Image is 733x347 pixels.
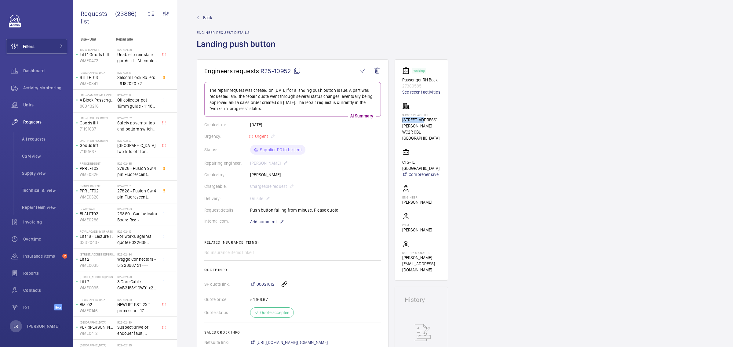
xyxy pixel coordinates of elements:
p: STLLFT03 [80,74,115,80]
p: Blackwall [80,207,115,211]
p: PRRLFT02 [80,188,115,194]
span: Oil collector pot 16mm guide - 11482 x2 [117,97,158,109]
p: UAL - Camberwell College of Arts [80,93,115,97]
p: Supply manager [402,251,440,255]
span: CSM view [22,153,67,159]
p: LR [13,323,18,329]
p: Prince Regent [80,184,115,188]
span: Requests list [81,10,115,25]
span: Dashboard [23,68,67,74]
h2: Sales order info [204,330,381,334]
p: royal academy of arts [80,230,115,233]
span: 2 [62,254,67,259]
h2: R22-02431 [117,184,158,188]
span: 27828 - Fusion 9w 4 pin Fluorescent Lamp / Bulb - Used on Prince regent lift No2 car top test con... [117,188,158,200]
p: 27360585 [402,83,440,89]
h2: R22-02425 [117,343,158,347]
p: Savoy Place IET [402,113,440,117]
p: [GEOGRAPHIC_DATA] [80,320,115,324]
h2: R22-02428 [117,48,158,52]
p: A Block Passenger Lift 2 (B) L/H [80,97,115,103]
h1: Landing push button [197,38,279,59]
p: BLALFT02 [80,211,115,217]
h2: R22-02427 [117,139,158,142]
p: [PERSON_NAME] [27,323,60,329]
p: [PERSON_NAME] [402,199,432,205]
p: WME0472 [80,58,115,64]
p: [STREET_ADDRESS][PERSON_NAME] [402,117,440,129]
span: Safety governor top and bottom switches not working from an immediate defect. Lift passenger lift... [117,120,158,132]
a: [URL][DOMAIN_NAME][DOMAIN_NAME] [250,339,328,345]
span: Engineers requests [204,67,259,75]
span: Unable to reinstate goods lift. Attempted to swap control boards with PL2, no difference. Technic... [117,52,158,64]
p: [GEOGRAPHIC_DATA] [80,343,115,347]
h2: R22-02432 [117,116,158,120]
p: [STREET_ADDRESS][PERSON_NAME] [80,252,115,256]
p: 71191637 [80,126,115,132]
p: Lift 1 Goods Lift [80,52,115,58]
p: Lift 2 [80,279,115,285]
span: Activity Monitoring [23,85,67,91]
p: WC2R 0BL [GEOGRAPHIC_DATA] [402,129,440,141]
p: Working [414,70,425,72]
span: Overtime [23,236,67,242]
span: NEWLIFT FST-2XT processor - 17-02000003 1021,00 euros x1 [117,302,158,314]
h2: Quote info [204,268,381,272]
h2: R22-02429 [117,298,158,302]
p: BM-02 [80,302,115,308]
p: Lift 16 - Lecture Theater Disabled Lift ([PERSON_NAME]) ([GEOGRAPHIC_DATA] ) [80,233,115,239]
span: Invoicing [23,219,67,225]
span: Supply view [22,170,67,176]
span: Insurance items [23,253,60,259]
a: See recent activities [402,89,440,95]
span: 00021812 [257,281,275,287]
h2: Related insurance item(s) [204,240,381,245]
p: [GEOGRAPHIC_DATA] [80,298,115,302]
span: Requests [23,119,67,125]
img: elevator.svg [402,67,412,74]
p: WME0035 [80,262,115,268]
span: IoT [23,304,54,310]
p: WME0326 [80,171,115,177]
span: [URL][DOMAIN_NAME][DOMAIN_NAME] [257,339,328,345]
h2: R22-02435 [117,162,158,165]
p: 107 Cheapside [80,48,115,52]
span: Suspect drive or encoder fault , technical assistance required, also lift 6 needs a look at to se... [117,324,158,336]
p: CTS- IET [GEOGRAPHIC_DATA] [402,159,440,171]
p: PL7 ([PERSON_NAME]) DONT SERVICE [80,324,115,330]
p: Site - Unit [73,37,114,41]
p: Goods lift [80,142,115,148]
span: 26860 - Car Indicator Board Red - [117,211,158,223]
h1: History [405,297,438,303]
p: WME0341 [80,80,115,87]
h2: R22-02419 [117,230,158,233]
h2: Engineer request details [197,30,279,35]
p: UAL - High Holborn [80,139,115,142]
p: Lift 2 [80,256,115,262]
span: 27828 - Fusion 9w 4 pin Fluorescent Lamp / Bulb - Used on Prince regent lift No2 car top test con... [117,165,158,177]
p: The repair request was created on [DATE] for a landing push button issue. A part was requested, a... [210,87,376,112]
p: UAL - High Holborn [80,116,115,120]
a: 00021812 [250,281,275,287]
span: 3 Core Cable - CAB3183Y10W01 x20 ----- [117,279,158,291]
p: WME0286 [80,217,115,223]
p: WME0146 [80,308,115,314]
h2: R22-02417 [117,93,158,97]
span: [GEOGRAPHIC_DATA] two lifts off for safety governor rope switches at top and bottom. Immediate de... [117,142,158,155]
p: Passenger RH Back [402,77,440,83]
span: For works against quote 6022638 @£2197.00 [117,233,158,245]
span: R25-10952 [261,67,301,75]
h2: R22-02413 [117,71,158,74]
p: [STREET_ADDRESS][PERSON_NAME] [80,275,115,279]
span: Repair team view [22,204,67,210]
p: 71191637 [80,148,115,155]
span: All requests [22,136,67,142]
span: Back [203,15,212,21]
h2: R22-02423 [117,207,158,211]
p: [PERSON_NAME] [402,227,432,233]
p: Engineer [402,195,432,199]
span: Units [23,102,67,108]
h2: R22-02420 [117,275,158,279]
span: Selcom Lock Rollers - 6182020 x2 ----- [117,74,158,87]
p: 88043218 [80,103,115,109]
